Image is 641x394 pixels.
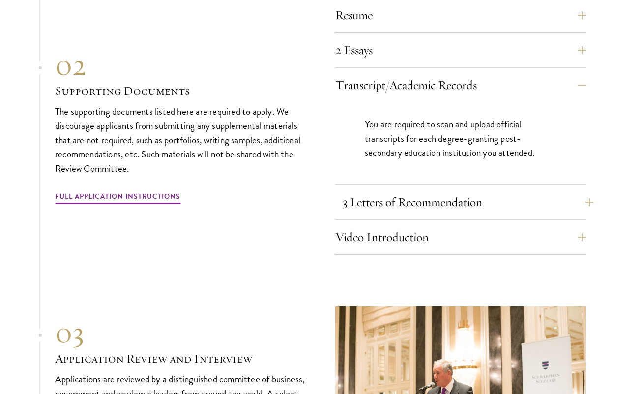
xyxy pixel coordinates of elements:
div: 02 [55,47,306,83]
button: 2 Essays [335,38,586,62]
h3: Application Review and Interview [55,350,306,367]
p: You are required to scan and upload official transcripts for each degree-granting post-secondary ... [365,117,556,160]
h3: Supporting Documents [55,83,306,99]
p: The supporting documents listed here are required to apply. We discourage applicants from submitt... [55,104,306,176]
button: 3 Letters of Recommendation [343,190,593,214]
button: Transcript/Academic Records [335,73,586,97]
button: Video Introduction [335,225,586,249]
a: Full Application Instructions [55,190,180,206]
div: 03 [55,315,306,350]
button: Resume [335,3,586,27]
